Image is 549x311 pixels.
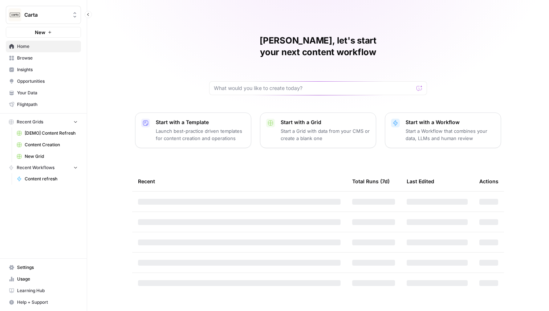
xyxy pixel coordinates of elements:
[17,101,78,108] span: Flightpath
[6,296,81,308] button: Help + Support
[17,264,78,271] span: Settings
[281,119,370,126] p: Start with a Grid
[281,127,370,142] p: Start a Grid with data from your CMS or create a blank one
[25,176,78,182] span: Content refresh
[17,43,78,50] span: Home
[6,75,81,87] a: Opportunities
[209,35,427,58] h1: [PERSON_NAME], let's start your next content workflow
[156,127,245,142] p: Launch best-practice driven templates for content creation and operations
[479,171,499,191] div: Actions
[6,273,81,285] a: Usage
[6,64,81,75] a: Insights
[24,11,68,19] span: Carta
[25,130,78,136] span: [DEMO] Content Refresh
[17,287,78,294] span: Learning Hub
[25,142,78,148] span: Content Creation
[17,119,43,125] span: Recent Grids
[406,127,495,142] p: Start a Workflow that combines your data, LLMs and human review
[156,119,245,126] p: Start with a Template
[13,139,81,151] a: Content Creation
[6,285,81,296] a: Learning Hub
[352,171,390,191] div: Total Runs (7d)
[6,162,81,173] button: Recent Workflows
[6,6,81,24] button: Workspace: Carta
[17,90,78,96] span: Your Data
[260,112,376,148] button: Start with a GridStart a Grid with data from your CMS or create a blank one
[406,119,495,126] p: Start with a Workflow
[35,29,45,36] span: New
[13,151,81,162] a: New Grid
[6,52,81,64] a: Browse
[6,41,81,52] a: Home
[17,78,78,85] span: Opportunities
[13,127,81,139] a: [DEMO] Content Refresh
[17,299,78,306] span: Help + Support
[6,99,81,110] a: Flightpath
[17,66,78,73] span: Insights
[25,153,78,160] span: New Grid
[17,276,78,282] span: Usage
[8,8,21,21] img: Carta Logo
[138,171,341,191] div: Recent
[6,262,81,273] a: Settings
[6,27,81,38] button: New
[135,112,251,148] button: Start with a TemplateLaunch best-practice driven templates for content creation and operations
[6,116,81,127] button: Recent Grids
[214,85,414,92] input: What would you like to create today?
[6,87,81,99] a: Your Data
[407,171,434,191] div: Last Edited
[17,55,78,61] span: Browse
[13,173,81,185] a: Content refresh
[17,164,54,171] span: Recent Workflows
[385,112,501,148] button: Start with a WorkflowStart a Workflow that combines your data, LLMs and human review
